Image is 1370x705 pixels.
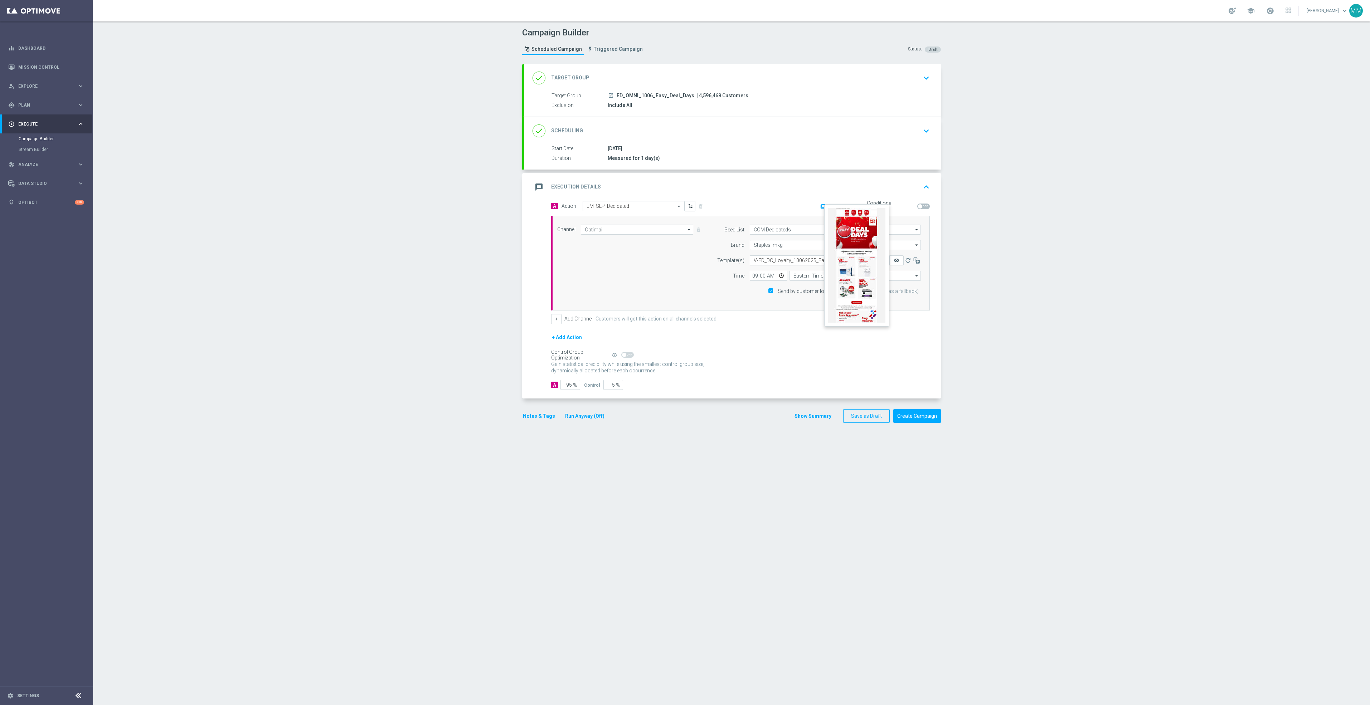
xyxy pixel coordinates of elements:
[77,180,84,187] i: keyboard_arrow_right
[18,103,77,107] span: Plan
[608,155,927,162] div: Measured for 1 day(s)
[552,102,608,109] label: Exclusion
[913,271,920,280] i: arrow_drop_down
[893,409,941,423] button: Create Campaign
[913,240,920,250] i: arrow_drop_down
[8,102,84,108] button: gps_fixed Plan keyboard_arrow_right
[8,121,15,127] i: play_circle_outline
[611,351,621,359] button: help_outline
[8,180,77,187] div: Data Studio
[8,161,77,168] div: Analyze
[552,93,608,99] label: Target Group
[8,83,15,89] i: person_search
[8,161,15,168] i: track_changes
[731,242,744,248] label: Brand
[8,162,84,167] button: track_changes Analyze keyboard_arrow_right
[573,382,577,388] span: %
[8,64,84,70] button: Mission Control
[551,333,583,342] button: + Add Action
[894,258,899,263] i: remove_red_eye
[584,382,600,388] div: Control
[19,144,92,155] div: Stream Builder
[77,83,84,89] i: keyboard_arrow_right
[18,193,75,212] a: Optibot
[551,349,611,361] div: Control Group Optimization
[8,45,84,51] div: equalizer Dashboard
[8,121,77,127] div: Execute
[828,208,885,323] img: 36467.jpeg
[581,225,693,235] input: Select channel
[920,180,932,194] button: keyboard_arrow_up
[533,71,932,85] div: done Target Group keyboard_arrow_down
[17,694,39,698] a: Settings
[908,46,922,53] div: Status:
[8,102,77,108] div: Plan
[77,161,84,168] i: keyboard_arrow_right
[775,288,919,294] label: Send by customer local time zone
[750,225,921,235] input: Optional
[533,124,545,137] i: done
[1349,4,1363,18] div: MM
[533,181,545,194] i: message
[889,255,904,265] button: remove_red_eye
[18,181,77,186] span: Data Studio
[8,58,84,77] div: Mission Control
[18,39,84,58] a: Dashboard
[8,121,84,127] button: play_circle_outline Execute keyboard_arrow_right
[533,180,932,194] div: message Execution Details keyboard_arrow_up
[1341,7,1349,15] span: keyboard_arrow_down
[608,102,927,109] div: Include All
[551,314,562,324] button: +
[18,122,77,126] span: Execute
[750,240,921,250] input: Staples_mkg
[8,39,84,58] div: Dashboard
[8,200,84,205] button: lightbulb Optibot +10
[522,28,646,38] h1: Campaign Builder
[790,271,921,281] input: Select time zone
[533,72,545,84] i: done
[551,183,601,190] h2: Execution Details
[564,316,593,322] label: Add Channel
[921,73,932,83] i: keyboard_arrow_down
[913,225,920,234] i: arrow_drop_down
[77,121,84,127] i: keyboard_arrow_right
[8,102,15,108] i: gps_fixed
[583,201,685,211] ng-select: EM_SLP_Dedicated
[19,133,92,144] div: Campaign Builder
[18,84,77,88] span: Explore
[8,181,84,186] button: Data Studio keyboard_arrow_right
[686,225,693,234] i: arrow_drop_down
[531,46,582,52] span: Scheduled Campaign
[564,412,605,421] button: Run Anyway (Off)
[77,102,84,108] i: keyboard_arrow_right
[867,200,914,212] label: Conditional Execution
[551,203,558,209] span: A
[586,43,645,55] a: Triggered Campaign
[8,83,84,89] button: person_search Explore keyboard_arrow_right
[608,145,927,152] div: [DATE]
[562,203,576,209] label: Action
[616,382,620,388] span: %
[921,126,932,136] i: keyboard_arrow_down
[617,93,694,99] span: ED_OMNI_1006_Easy_Deal_Days
[921,182,932,192] i: keyboard_arrow_up
[522,43,584,55] a: Scheduled Campaign
[551,127,583,134] h2: Scheduling
[608,93,614,98] i: launch
[8,45,15,52] i: equalizer
[717,258,744,264] label: Template(s)
[18,162,77,167] span: Analyze
[820,202,859,210] button: Add Promotion
[552,146,608,152] label: Start Date
[552,155,608,162] label: Duration
[928,47,937,52] span: Draft
[1247,7,1255,15] span: school
[925,46,941,52] colored-tag: Draft
[750,255,889,265] ng-select: V-ED_DC_Loyalty_10062025_EasyDealDays
[920,71,932,85] button: keyboard_arrow_down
